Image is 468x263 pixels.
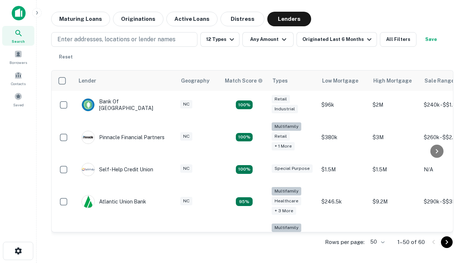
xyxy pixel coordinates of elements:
button: Distress [220,12,264,26]
div: Industrial [272,105,298,113]
img: picture [82,131,94,144]
a: Search [2,26,34,46]
div: + 3 more [272,207,296,215]
button: Active Loans [166,12,218,26]
h6: Match Score [225,77,261,85]
a: Borrowers [2,47,34,67]
div: Pinnacle Financial Partners [82,131,165,144]
td: $380k [318,119,369,156]
span: Search [12,38,25,44]
div: Geography [181,76,210,85]
a: Saved [2,89,34,109]
div: High Mortgage [373,76,412,85]
button: 12 Types [200,32,239,47]
div: Multifamily [272,122,301,131]
button: Maturing Loans [51,12,110,26]
div: Self-help Credit Union [82,163,153,176]
p: 1–50 of 60 [397,238,425,247]
p: Enter addresses, locations or lender names [57,35,175,44]
button: Save your search to get updates of matches that match your search criteria. [419,32,443,47]
div: Atlantic Union Bank [82,195,146,208]
td: $9.2M [369,183,420,220]
div: NC [180,164,192,173]
td: $1.5M [318,156,369,183]
div: Matching Properties: 9, hasApolloMatch: undefined [236,197,253,206]
img: capitalize-icon.png [12,6,26,20]
div: Lender [79,76,96,85]
th: Capitalize uses an advanced AI algorithm to match your search with the best lender. The match sco... [220,70,268,91]
div: 50 [367,237,386,247]
div: NC [180,100,192,108]
div: NC [180,132,192,141]
div: Matching Properties: 17, hasApolloMatch: undefined [236,133,253,142]
div: Matching Properties: 11, hasApolloMatch: undefined [236,165,253,174]
img: picture [82,99,94,111]
td: $3.2M [369,220,420,257]
div: Retail [272,132,290,141]
span: Contacts [11,81,26,87]
div: Matching Properties: 15, hasApolloMatch: undefined [236,100,253,109]
div: Special Purpose [272,164,313,173]
td: $1.5M [369,156,420,183]
div: Capitalize uses an advanced AI algorithm to match your search with the best lender. The match sco... [225,77,263,85]
td: $246k [318,220,369,257]
th: High Mortgage [369,70,420,91]
button: Originated Last 6 Months [297,32,377,47]
th: Low Mortgage [318,70,369,91]
button: Enter addresses, locations or lender names [51,32,197,47]
div: The Fidelity Bank [82,232,141,245]
th: Lender [74,70,177,91]
p: Rows per page: [325,238,365,247]
button: All Filters [380,32,416,47]
img: picture [82,163,94,176]
button: Go to next page [441,236,453,248]
div: + 1 more [272,142,295,150]
div: Low Mortgage [322,76,358,85]
div: Multifamily [272,224,301,232]
td: $2M [369,91,420,119]
button: Originations [113,12,163,26]
span: Saved [13,102,24,108]
div: Multifamily [272,187,301,195]
button: Lenders [267,12,311,26]
th: Types [268,70,318,91]
img: picture [82,195,94,208]
div: Healthcare [272,197,301,205]
td: $96k [318,91,369,119]
button: Any Amount [242,32,294,47]
td: $3M [369,119,420,156]
button: Reset [54,50,78,64]
div: Types [272,76,288,85]
div: Originated Last 6 Months [302,35,374,44]
iframe: Chat Widget [431,205,468,240]
th: Geography [177,70,220,91]
div: NC [180,197,192,205]
div: Retail [272,95,290,103]
a: Contacts [2,68,34,88]
div: Bank Of [GEOGRAPHIC_DATA] [82,98,169,111]
td: $246.5k [318,183,369,220]
div: Sale Range [424,76,454,85]
span: Borrowers [10,60,27,65]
